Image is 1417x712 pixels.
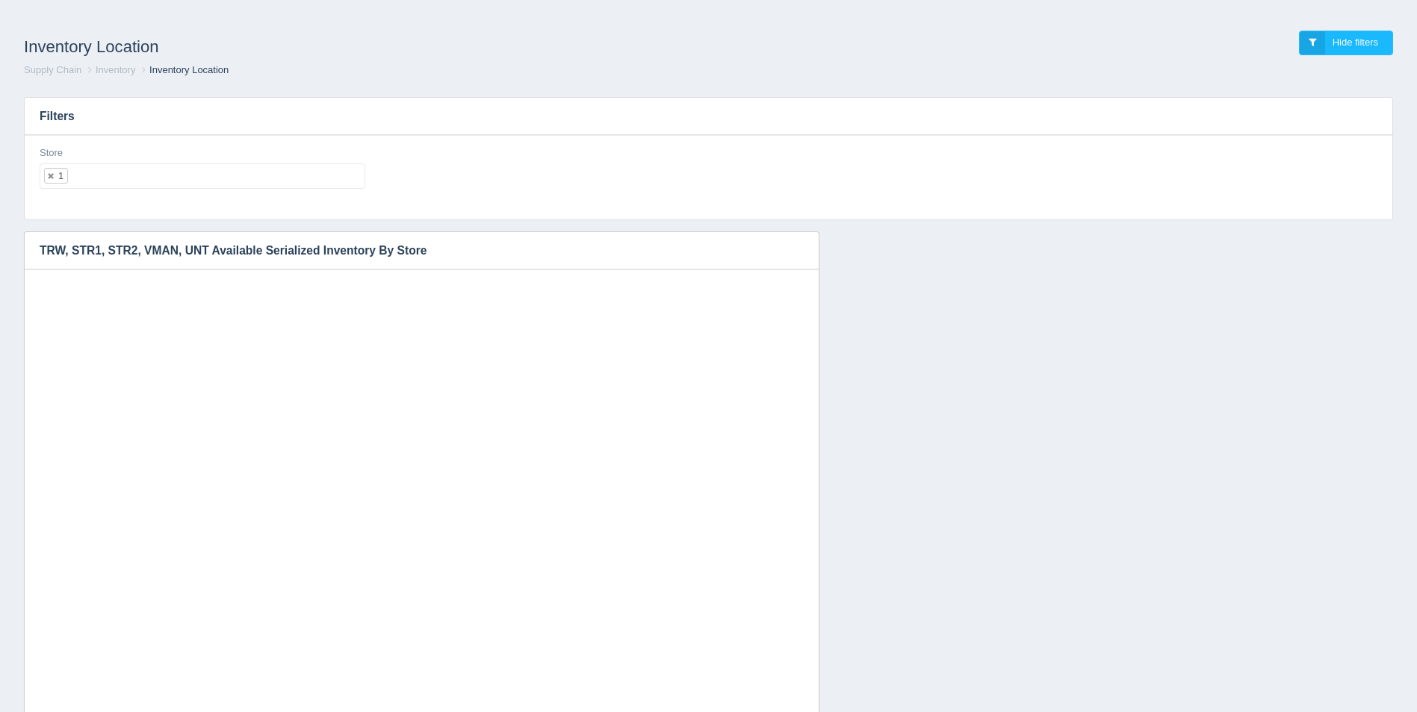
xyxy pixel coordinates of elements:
[40,146,63,160] label: Store
[1333,37,1378,48] span: Hide filters
[24,31,709,63] h1: Inventory Location
[138,63,229,78] li: Inventory Location
[25,232,796,269] h3: TRW, STR1, STR2, VMAN, UNT Available Serialized Inventory By Store
[24,64,81,75] a: Supply Chain
[96,64,135,75] a: Inventory
[25,98,1392,135] h3: Filters
[1299,31,1393,55] a: Hide filters
[58,171,63,181] div: 1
